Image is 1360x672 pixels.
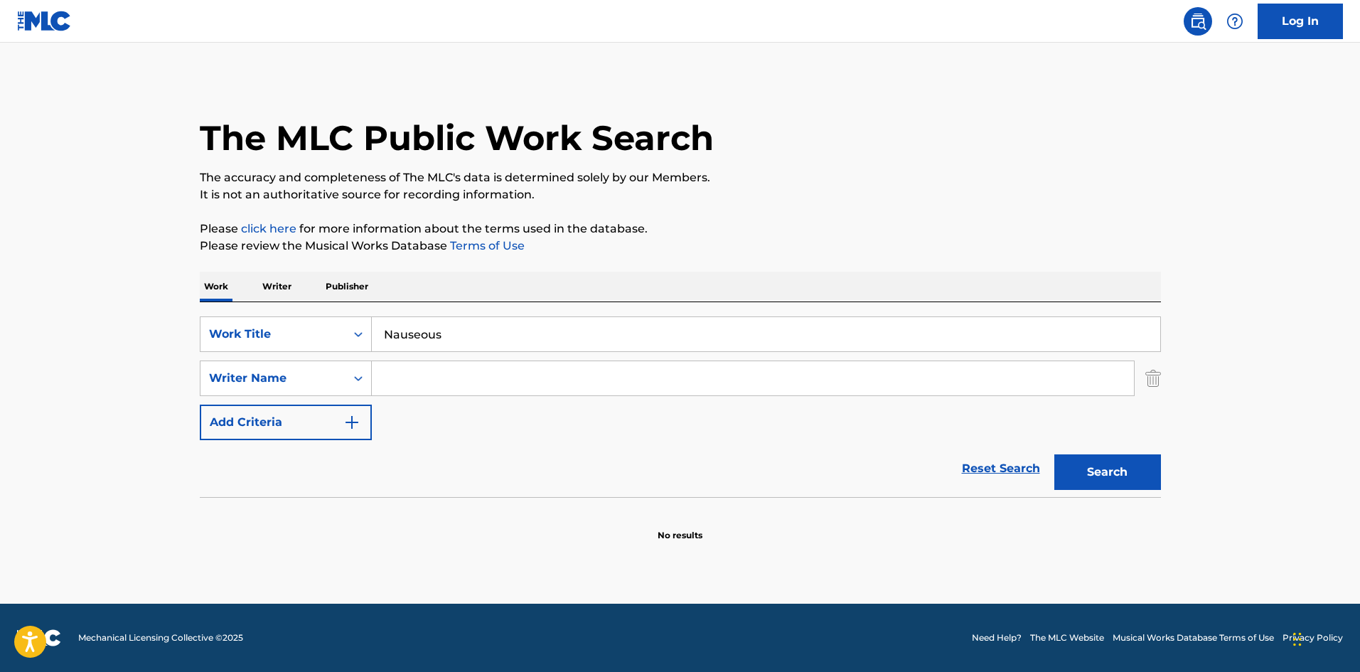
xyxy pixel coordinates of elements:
button: Search [1054,454,1161,490]
img: 9d2ae6d4665cec9f34b9.svg [343,414,360,431]
a: Need Help? [972,631,1022,644]
h1: The MLC Public Work Search [200,117,714,159]
a: The MLC Website [1030,631,1104,644]
p: The accuracy and completeness of The MLC's data is determined solely by our Members. [200,169,1161,186]
div: Help [1221,7,1249,36]
a: click here [241,222,296,235]
img: search [1189,13,1206,30]
a: Public Search [1184,7,1212,36]
p: Please review the Musical Works Database [200,238,1161,255]
a: Musical Works Database Terms of Use [1113,631,1274,644]
img: logo [17,629,61,646]
img: Delete Criterion [1145,361,1161,396]
a: Log In [1258,4,1343,39]
a: Privacy Policy [1283,631,1343,644]
img: MLC Logo [17,11,72,31]
p: Writer [258,272,296,302]
p: No results [658,512,702,542]
div: Drag [1293,618,1302,661]
img: help [1226,13,1243,30]
iframe: Chat Widget [1289,604,1360,672]
p: It is not an authoritative source for recording information. [200,186,1161,203]
a: Reset Search [955,453,1047,484]
div: Work Title [209,326,337,343]
p: Work [200,272,232,302]
button: Add Criteria [200,405,372,440]
form: Search Form [200,316,1161,497]
p: Publisher [321,272,373,302]
div: Writer Name [209,370,337,387]
p: Please for more information about the terms used in the database. [200,220,1161,238]
a: Terms of Use [447,239,525,252]
span: Mechanical Licensing Collective © 2025 [78,631,243,644]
